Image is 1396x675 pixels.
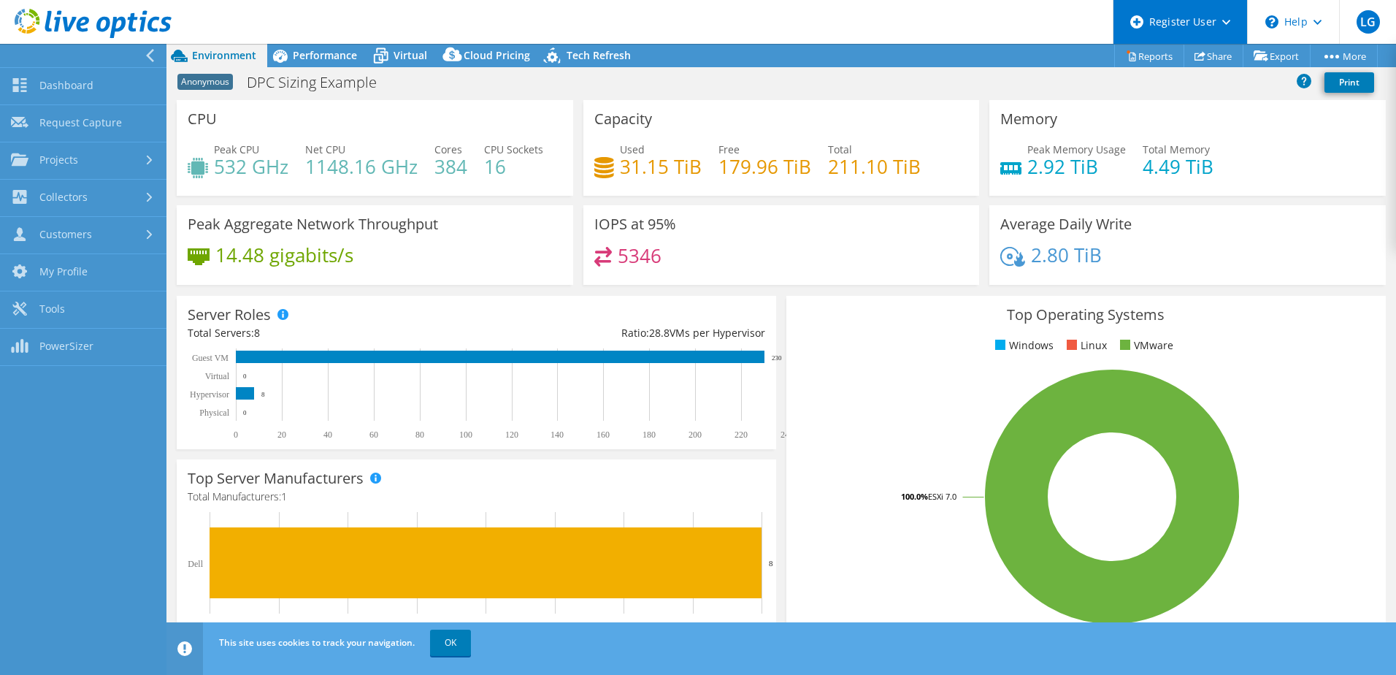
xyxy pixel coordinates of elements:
span: Environment [192,48,256,62]
h3: Memory [1000,111,1057,127]
svg: \n [1265,15,1278,28]
span: Cores [434,142,462,156]
text: 0 [243,409,247,416]
h4: 16 [484,159,543,175]
span: Anonymous [177,74,233,90]
h4: 211.10 TiB [828,159,921,175]
text: 200 [689,430,702,440]
text: 20 [277,430,286,440]
li: VMware [1116,337,1173,354]
h4: 179.96 TiB [718,159,811,175]
text: 8 [261,391,265,398]
h3: CPU [188,111,217,127]
h3: Peak Aggregate Network Throughput [188,216,438,232]
text: Virtual [205,371,230,381]
a: Share [1184,45,1243,67]
a: More [1310,45,1378,67]
div: Ratio: VMs per Hypervisor [476,325,764,341]
text: 8 [769,559,773,568]
span: 28.8 [649,326,670,340]
span: Used [620,142,645,156]
h4: 2.92 TiB [1027,159,1126,175]
h3: IOPS at 95% [594,216,676,232]
text: 160 [597,430,610,440]
text: Guest VM [192,353,229,363]
span: Cloud Pricing [464,48,530,62]
h3: Capacity [594,111,652,127]
text: Physical [199,408,229,418]
li: Linux [1063,337,1107,354]
h4: Total Manufacturers: [188,489,765,505]
h4: 5346 [618,248,661,264]
a: OK [430,630,471,656]
text: 220 [735,430,748,440]
span: Performance [293,48,357,62]
h4: 31.15 TiB [620,159,702,175]
tspan: 100.0% [901,491,928,502]
span: Peak CPU [214,142,259,156]
text: 0 [243,373,247,380]
text: 120 [505,430,518,440]
text: 0 [234,430,238,440]
h3: Average Daily Write [1000,216,1132,232]
a: Print [1324,72,1374,93]
text: 100 [459,430,472,440]
span: Total Memory [1143,142,1210,156]
text: 40 [323,430,332,440]
h3: Top Operating Systems [797,307,1375,323]
text: Hypervisor [190,389,229,400]
h4: 2.80 TiB [1031,247,1102,263]
h4: 1148.16 GHz [305,159,418,175]
h4: 14.48 gigabits/s [215,247,353,263]
li: Windows [992,337,1054,354]
h4: 532 GHz [214,159,288,175]
h4: 384 [434,159,467,175]
h3: Server Roles [188,307,271,323]
span: Total [828,142,852,156]
span: 1 [281,489,287,503]
text: 230 [772,354,782,362]
text: 140 [551,430,564,440]
a: Reports [1114,45,1184,67]
span: Net CPU [305,142,345,156]
tspan: ESXi 7.0 [928,491,956,502]
a: Export [1243,45,1311,67]
h1: DPC Sizing Example [240,75,399,91]
div: Total Servers: [188,325,476,341]
span: CPU Sockets [484,142,543,156]
span: Peak Memory Usage [1027,142,1126,156]
span: Tech Refresh [567,48,631,62]
span: This site uses cookies to track your navigation. [219,636,415,649]
text: 60 [369,430,378,440]
text: 180 [643,430,656,440]
h3: Top Server Manufacturers [188,470,364,487]
span: Free [718,142,740,156]
span: Virtual [394,48,427,62]
text: Dell [188,559,203,569]
span: 8 [254,326,260,340]
span: LG [1357,10,1380,34]
h4: 4.49 TiB [1143,159,1213,175]
text: 80 [415,430,424,440]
